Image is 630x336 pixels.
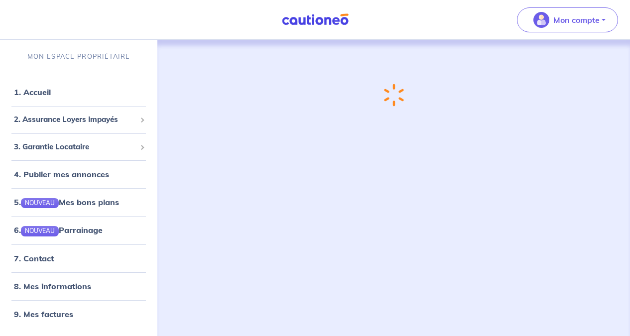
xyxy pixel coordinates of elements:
[4,248,153,268] div: 7. Contact
[4,82,153,102] div: 1. Accueil
[14,253,54,263] a: 7. Contact
[4,137,153,157] div: 3. Garantie Locataire
[4,276,153,296] div: 8. Mes informations
[14,197,119,207] a: 5.NOUVEAUMes bons plans
[14,87,51,97] a: 1. Accueil
[4,164,153,184] div: 4. Publier mes annonces
[14,169,109,179] a: 4. Publier mes annonces
[278,13,353,26] img: Cautioneo
[4,110,153,129] div: 2. Assurance Loyers Impayés
[14,225,103,235] a: 6.NOUVEAUParrainage
[517,7,618,32] button: illu_account_valid_menu.svgMon compte
[533,12,549,28] img: illu_account_valid_menu.svg
[14,141,136,153] span: 3. Garantie Locataire
[27,52,130,61] p: MON ESPACE PROPRIÉTAIRE
[4,304,153,324] div: 9. Mes factures
[14,309,73,319] a: 9. Mes factures
[553,14,600,26] p: Mon compte
[4,192,153,212] div: 5.NOUVEAUMes bons plans
[4,220,153,240] div: 6.NOUVEAUParrainage
[384,84,404,107] img: loading-spinner
[14,281,91,291] a: 8. Mes informations
[14,114,136,125] span: 2. Assurance Loyers Impayés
